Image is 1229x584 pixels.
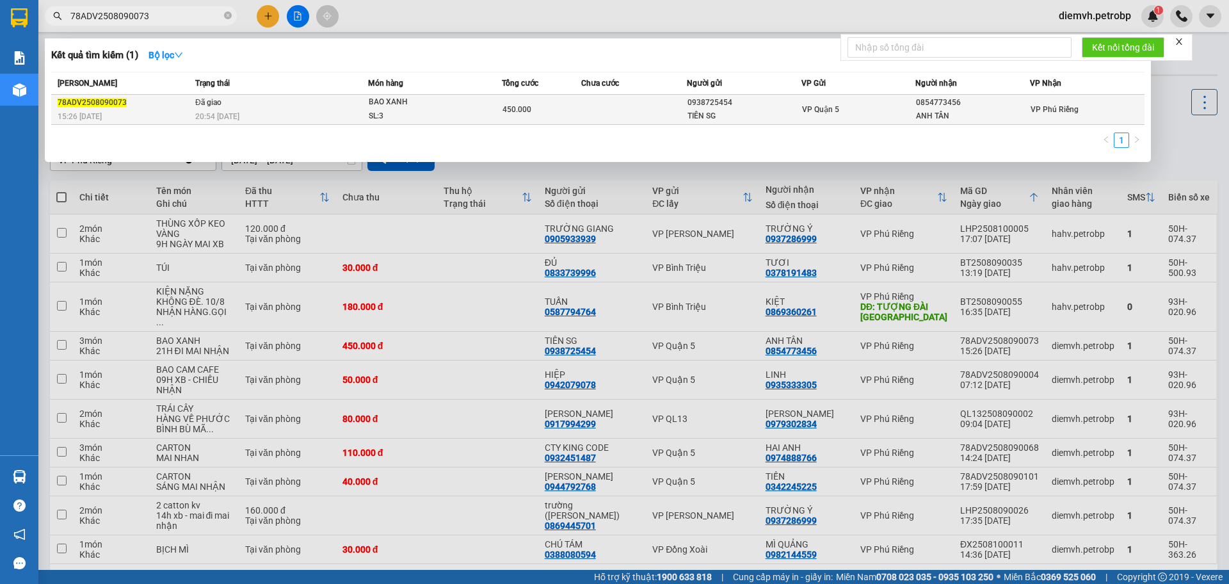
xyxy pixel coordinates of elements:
span: down [174,51,183,60]
div: SL: 3 [369,109,465,124]
strong: Bộ lọc [149,50,183,60]
span: close-circle [224,10,232,22]
input: Nhập số tổng đài [847,37,1072,58]
li: Next Page [1129,133,1145,148]
h3: Kết quả tìm kiếm ( 1 ) [51,49,138,62]
img: logo-vxr [11,8,28,28]
span: Đã giao [195,98,221,107]
button: left [1098,133,1114,148]
div: 0854773456 [916,96,1029,109]
input: Tìm tên, số ĐT hoặc mã đơn [70,9,221,23]
span: VP Nhận [1030,79,1061,88]
span: close-circle [224,12,232,19]
span: left [1102,136,1110,143]
div: 0938725454 [687,96,801,109]
span: VP Quận 5 [802,105,839,114]
span: notification [13,528,26,540]
li: Previous Page [1098,133,1114,148]
button: Bộ lọcdown [138,45,193,65]
span: Tổng cước [502,79,538,88]
span: close [1175,37,1184,46]
button: Kết nối tổng đài [1082,37,1164,58]
span: question-circle [13,499,26,512]
span: right [1133,136,1141,143]
span: message [13,557,26,569]
div: ANH TÂN [916,109,1029,123]
span: Người nhận [915,79,957,88]
span: Người gửi [687,79,722,88]
span: VP Phú Riềng [1031,105,1079,114]
div: TIÊN SG [687,109,801,123]
img: warehouse-icon [13,470,26,483]
li: 1 [1114,133,1129,148]
img: solution-icon [13,51,26,65]
span: Kết nối tổng đài [1092,40,1154,54]
img: warehouse-icon [13,83,26,97]
button: right [1129,133,1145,148]
span: Trạng thái [195,79,230,88]
span: Chưa cước [581,79,619,88]
div: BAO XANH [369,95,465,109]
span: 78ADV2508090073 [58,98,127,107]
span: search [53,12,62,20]
span: Món hàng [368,79,403,88]
a: 1 [1114,133,1129,147]
span: 15:26 [DATE] [58,112,102,121]
span: 450.000 [502,105,531,114]
span: [PERSON_NAME] [58,79,117,88]
span: 20:54 [DATE] [195,112,239,121]
span: VP Gửi [801,79,826,88]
